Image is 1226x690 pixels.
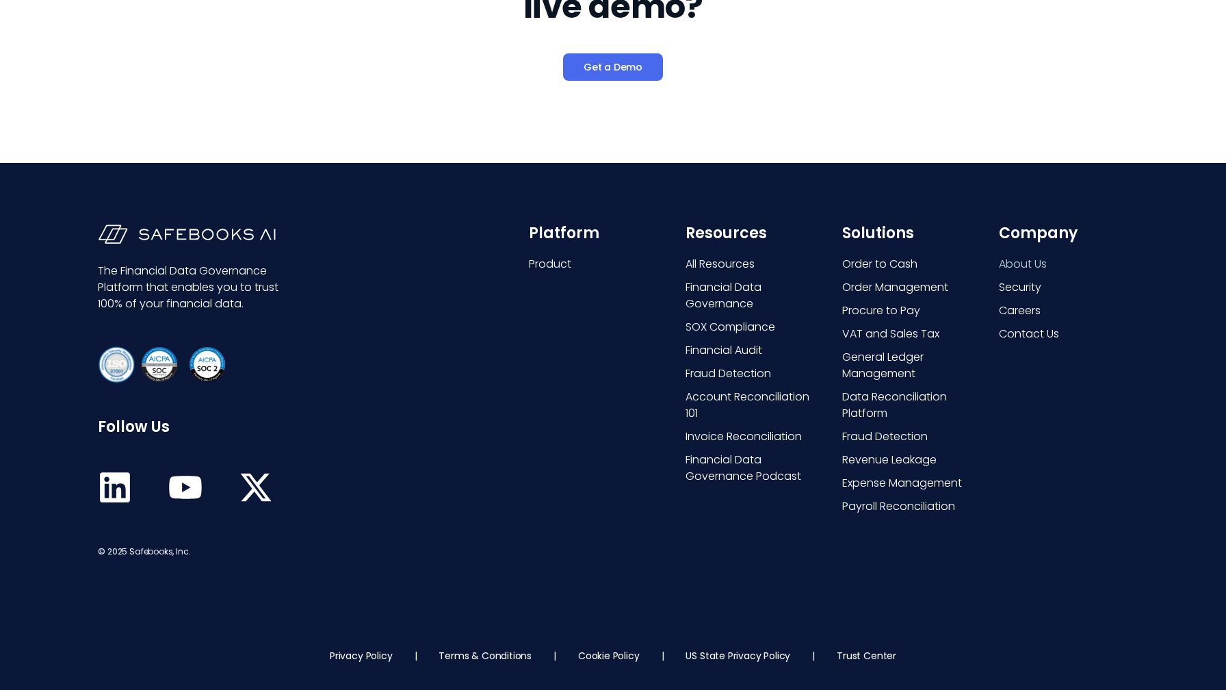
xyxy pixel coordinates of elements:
h6: Resources [686,225,815,242]
a: Product [529,256,658,272]
span: Payroll Reconciliation [842,498,955,515]
a: Contact Us [999,326,1128,342]
span: About Us [999,256,1047,272]
a: Order to Cash [842,256,971,272]
span: Fraud Detection [842,429,928,445]
span: Financial Audit [686,342,762,359]
span: Order to Cash [842,256,917,272]
a: Data Reconciliation Platform [842,389,971,422]
a: Terms & Conditions [439,649,532,663]
a: Fraud Detection [842,429,971,445]
span: Fraud Detection [686,366,771,382]
p: | [812,649,815,663]
a: Fraud Detection [686,366,815,382]
a: Cookie Policy [578,649,640,663]
a: About Us [999,256,1128,272]
p: The Financial Data Governance Platform that enables you to trust 100% of your financial data. [98,263,296,312]
a: Invoice Reconciliation [686,429,815,445]
a: Order Management [842,279,971,296]
a: General Ledger Management [842,349,971,382]
a: Trust Center [837,649,896,663]
p: | [553,649,556,663]
a: Privacy Policy [330,649,392,663]
p: | [415,649,417,663]
a: Revenue Leakage [842,452,971,468]
a: Financial Audit [686,342,815,359]
h6: Platform [529,225,658,242]
a: Financial Data Governance Podcast [686,452,815,485]
span: VAT and Sales Tax [842,326,939,342]
span: © 2025 Safebooks, Inc. [98,546,190,557]
a: Security [999,279,1128,296]
a: Expense Management [842,475,971,491]
a: Payroll Reconciliation [842,498,971,515]
a: Careers [999,303,1128,319]
p: | [662,649,664,663]
a: Procure to Pay [842,303,971,319]
a: SOX Compliance [686,319,815,335]
span: Expense Management [842,475,962,491]
span: Order Management [842,279,948,296]
h6: Company [999,225,1128,242]
span: Invoice Reconciliation [686,429,802,445]
span: Revenue Leakage [842,452,937,468]
span: All Resources [686,256,755,272]
span: Get a Demo [584,60,642,74]
span: Product [529,256,571,272]
h6: Follow Us [98,418,296,436]
a: All Resources [686,256,815,272]
h6: Solutions [842,225,971,242]
a: Account Reconciliation 101 [686,389,815,422]
a: VAT and Sales Tax [842,326,971,342]
span: SOX Compliance [686,319,775,335]
a: Get a Demo [563,53,663,81]
a: US State Privacy Policy [686,649,790,663]
span: Security [999,279,1041,296]
span: Procure to Pay [842,303,920,319]
span: Careers [999,303,1041,319]
span: Contact Us [999,326,1059,342]
a: Financial Data Governance [686,279,815,312]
